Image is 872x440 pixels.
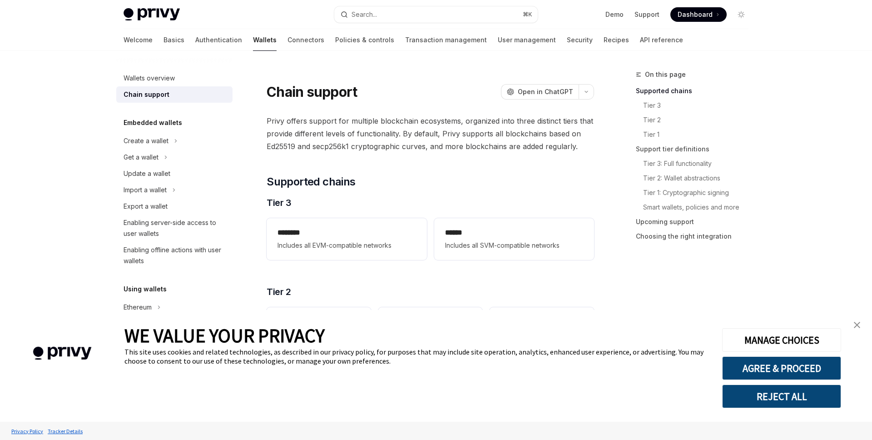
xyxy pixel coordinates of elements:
a: Enabling offline actions with user wallets [116,242,233,269]
a: Smart wallets, policies and more [643,200,756,215]
a: Transaction management [405,29,487,51]
img: close banner [854,322,860,328]
span: WE VALUE YOUR PRIVACY [124,324,325,347]
button: Toggle dark mode [734,7,748,22]
div: Create a wallet [124,135,168,146]
div: Get a wallet [124,152,159,163]
a: Welcome [124,29,153,51]
button: MANAGE CHOICES [722,328,841,352]
h1: Chain support [267,84,357,100]
a: Recipes [604,29,629,51]
div: Import a wallet [124,185,167,195]
a: Tier 1: Cryptographic signing [643,185,756,200]
a: Dashboard [670,7,727,22]
a: Policies & controls [335,29,394,51]
div: Export a wallet [124,201,168,212]
a: Export a wallet [116,198,233,215]
div: Wallets overview [124,73,175,84]
a: User management [498,29,556,51]
span: Tier 3 [267,196,291,209]
a: Chain support [116,86,233,103]
a: Support tier definitions [636,142,756,156]
img: light logo [124,8,180,21]
span: On this page [645,69,686,80]
a: Basics [163,29,184,51]
span: ⌘ K [523,11,532,18]
span: Dashboard [678,10,713,19]
a: Tier 3: Full functionality [643,156,756,171]
span: Privy offers support for multiple blockchain ecosystems, organized into three distinct tiers that... [267,115,594,153]
a: Tier 3 [643,98,756,113]
a: Tier 2: Wallet abstractions [643,171,756,185]
div: Chain support [124,89,169,100]
button: AGREE & PROCEED [722,356,841,380]
div: Enabling server-side access to user wallets [124,217,227,239]
span: Includes all EVM-compatible networks [277,240,416,251]
a: **** ***Includes all EVM-compatible networks [267,218,426,260]
h5: Embedded wallets [124,117,182,128]
a: Wallets [253,29,277,51]
div: Update a wallet [124,168,170,179]
a: Choosing the right integration [636,229,756,244]
button: REJECT ALL [722,385,841,408]
a: Demo [605,10,624,19]
a: Tier 2 [643,113,756,127]
img: company logo [14,334,111,373]
a: Enabling server-side access to user wallets [116,215,233,242]
a: Support [634,10,659,19]
a: Privacy Policy [9,423,45,439]
div: Search... [352,9,377,20]
a: Upcoming support [636,215,756,229]
a: Supported chains [636,84,756,98]
span: Open in ChatGPT [518,87,573,96]
span: Supported chains [267,175,355,189]
a: API reference [640,29,683,51]
a: **** *Includes all SVM-compatible networks [434,218,594,260]
a: Authentication [195,29,242,51]
a: Tier 1 [643,127,756,142]
span: Tier 2 [267,285,291,298]
a: Update a wallet [116,165,233,182]
button: Open in ChatGPT [501,84,579,100]
a: Security [567,29,593,51]
a: Wallets overview [116,70,233,86]
a: Connectors [287,29,324,51]
a: close banner [848,316,866,334]
div: Enabling offline actions with user wallets [124,245,227,266]
div: This site uses cookies and related technologies, as described in our privacy policy, for purposes... [124,347,708,365]
a: Tracker Details [45,423,85,439]
span: Includes all SVM-compatible networks [445,240,583,251]
div: Ethereum [124,302,152,313]
h5: Using wallets [124,284,167,295]
button: Search...⌘K [334,6,538,23]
